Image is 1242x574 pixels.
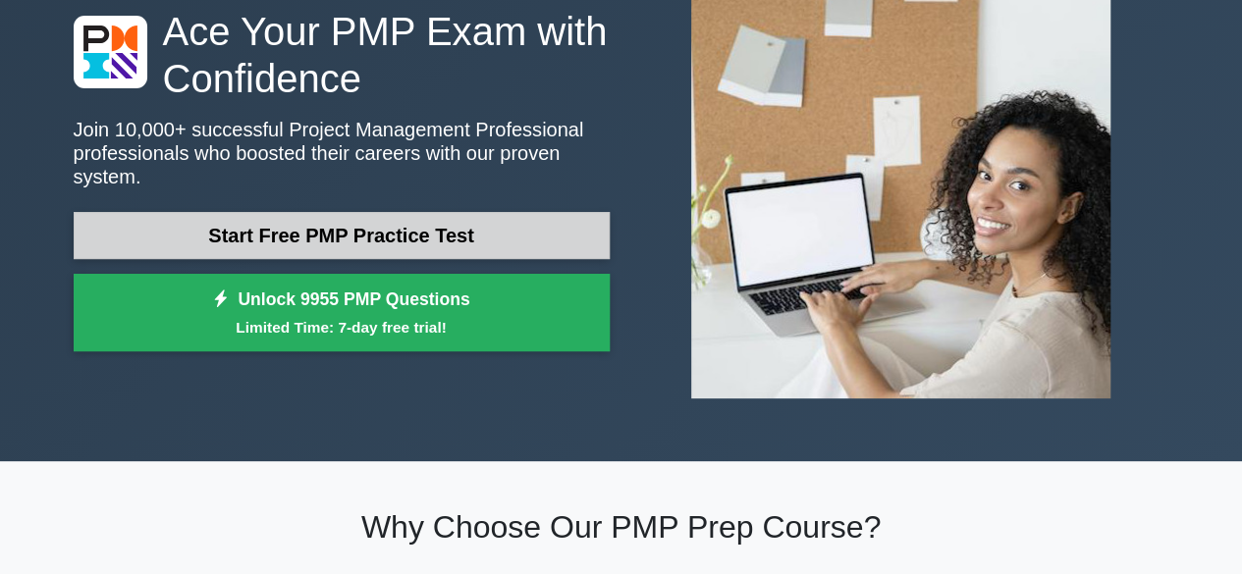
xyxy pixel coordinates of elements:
[74,118,610,188] p: Join 10,000+ successful Project Management Professional professionals who boosted their careers w...
[74,8,610,102] h1: Ace Your PMP Exam with Confidence
[74,508,1169,546] h2: Why Choose Our PMP Prep Course?
[74,212,610,259] a: Start Free PMP Practice Test
[74,274,610,352] a: Unlock 9955 PMP QuestionsLimited Time: 7-day free trial!
[98,316,585,339] small: Limited Time: 7-day free trial!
